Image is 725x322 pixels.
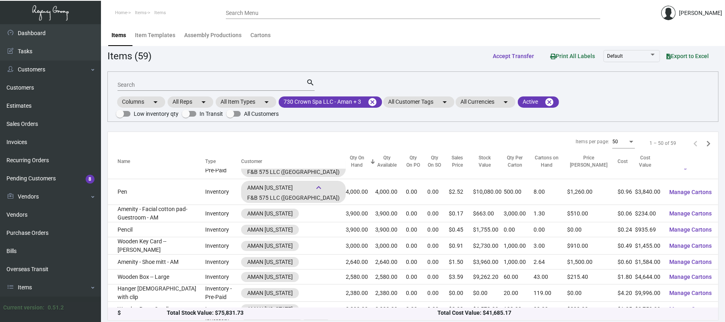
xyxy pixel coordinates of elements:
td: Inventory [205,255,241,270]
td: 0.00 [504,222,534,237]
td: $215.40 [567,270,618,284]
span: Manage Cartons [669,189,712,195]
td: $234.00 [635,205,663,222]
div: Qty Per Carton [504,155,526,169]
div: $ [118,309,167,318]
td: 4,000.00 [346,179,376,205]
div: AMAN [US_STATE] [247,226,293,234]
mat-chip: 730 Crown Spa LLC - Aman + 3 [279,96,382,108]
div: Cost [618,158,635,165]
td: $1,260.00 [567,179,618,205]
div: Cartons on Hand [534,155,567,169]
div: Price [PERSON_NAME] [567,155,610,169]
td: 0.00 [427,302,449,317]
td: Amenity - Facial cotton pad-Guestroom - AM [108,205,205,222]
td: 0.00 [406,222,427,237]
mat-icon: arrow_drop_down [151,97,160,107]
span: Manage Cartons [669,243,712,249]
div: Name [118,158,205,165]
div: Type [205,158,241,165]
mat-icon: arrow_drop_down [262,97,271,107]
div: Items per page: [576,138,609,145]
div: Total Stock Value: $75,831.73 [167,309,438,318]
td: 0.00 [427,255,449,270]
button: Manage Cartons [663,286,718,300]
mat-icon: cancel [368,97,377,107]
td: $3.59 [449,270,473,284]
span: Manage Cartons [669,163,712,169]
td: Inventory [205,205,241,222]
span: In Transit [200,109,223,119]
div: Stock Value [473,155,504,169]
td: 43.00 [534,270,567,284]
div: Cost Value [635,155,663,169]
div: Type [205,158,216,165]
div: AMAN [US_STATE] [247,273,293,281]
td: 0.00 [406,270,427,284]
td: $3,960.00 [473,255,504,270]
td: $4,644.00 [635,270,663,284]
td: $299.00 [567,302,618,317]
button: Previous page [689,137,702,150]
td: 1,000.00 [504,255,534,270]
td: $1.25 [618,302,635,317]
div: Qty On SO [427,155,449,169]
td: $0.96 [618,179,635,205]
td: 3,000.00 [346,237,376,255]
td: Wooden Box -- Small [108,302,205,317]
button: Export to Excel [660,49,715,63]
div: Qty Per Carton [504,155,534,169]
div: AMAN [US_STATE] [247,258,293,266]
span: All Customers [244,109,279,119]
button: Manage Cartons [663,222,718,237]
div: Price [PERSON_NAME] [567,155,618,169]
div: Qty On SO [427,155,441,169]
div: Current version: [3,303,44,312]
div: Cost [618,158,628,165]
button: Print All Labels [544,48,601,63]
div: Cartons [250,31,271,40]
td: 3,900.00 [375,205,406,222]
td: Amenity - Shoe mitt - AM [108,255,205,270]
td: Inventory [205,302,241,317]
td: $3,840.00 [635,179,663,205]
td: Wooden Box -- Large [108,270,205,284]
td: 8.00 [534,179,567,205]
span: keyboard_arrow_down [314,183,324,192]
td: 2,640.00 [346,255,376,270]
td: 2,200.00 [346,302,376,317]
button: Accept Transfer [486,49,540,63]
span: Print All Labels [550,53,595,59]
td: Inventory [205,222,241,237]
td: Inventory - Pre-Paid [205,284,241,302]
span: Accept Transfer [493,53,534,59]
span: Manage Cartons [669,259,712,265]
td: 0.00 [427,222,449,237]
td: 2,640.00 [375,255,406,270]
td: 0.00 [534,222,567,237]
mat-chip: All Reps [168,96,213,108]
button: Manage Cartons [663,206,718,221]
td: 2,380.00 [375,284,406,302]
td: Inventory [205,270,241,284]
span: Items [135,10,147,15]
mat-icon: arrow_drop_down [440,97,450,107]
td: 3.00 [534,237,567,255]
div: F&B 575 LLC ([GEOGRAPHIC_DATA]) [247,194,340,202]
div: Name [118,158,130,165]
span: Manage Cartons [669,290,712,296]
div: AMAN [US_STATE] [247,182,340,194]
button: Manage Cartons [663,270,718,284]
td: 20.00 [504,284,534,302]
span: Manage Cartons [669,306,712,312]
td: 2,200.00 [375,302,406,317]
td: 0.00 [427,237,449,255]
td: $0.24 [618,222,635,237]
td: Inventory [205,179,241,205]
td: Wooden Key Card -- [PERSON_NAME] [108,237,205,255]
div: AMAN [US_STATE] [247,289,293,297]
td: 1,000.00 [504,237,534,255]
td: $0.60 [618,255,635,270]
td: 3,900.00 [375,222,406,237]
mat-chip: Active [518,96,559,108]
